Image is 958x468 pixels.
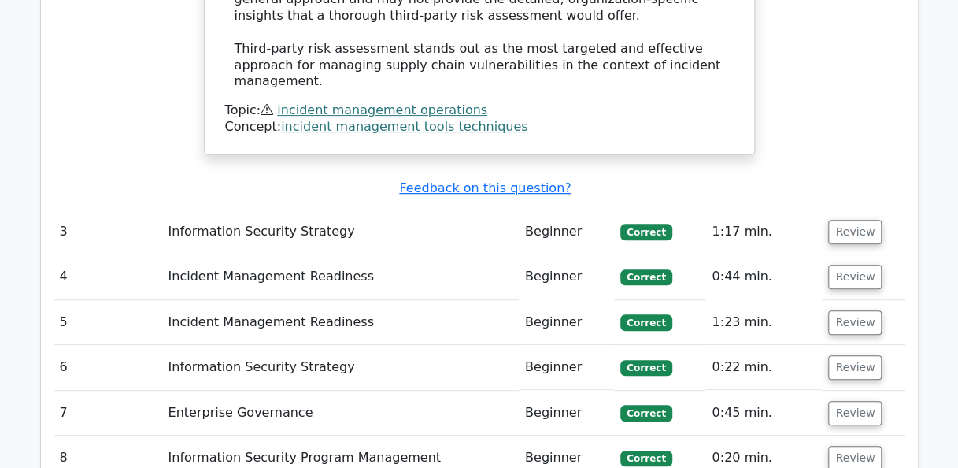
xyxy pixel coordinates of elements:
[828,310,882,335] button: Review
[828,401,882,425] button: Review
[620,451,671,466] span: Correct
[161,300,518,345] td: Incident Management Readiness
[705,345,822,390] td: 0:22 min.
[161,345,518,390] td: Information Security Strategy
[225,119,734,136] div: Concept:
[705,254,822,299] td: 0:44 min.
[54,210,162,254] td: 3
[225,102,734,119] div: Topic:
[620,269,671,285] span: Correct
[161,391,518,436] td: Enterprise Governance
[620,224,671,240] span: Correct
[161,210,518,254] td: Information Security Strategy
[705,210,822,254] td: 1:17 min.
[519,300,614,345] td: Beginner
[161,254,518,299] td: Incident Management Readiness
[54,254,162,299] td: 4
[519,210,614,254] td: Beginner
[620,360,671,376] span: Correct
[828,220,882,244] button: Review
[54,300,162,345] td: 5
[620,314,671,330] span: Correct
[705,300,822,345] td: 1:23 min.
[519,345,614,390] td: Beginner
[399,180,571,195] a: Feedback on this question?
[705,391,822,436] td: 0:45 min.
[277,102,487,117] a: incident management operations
[828,355,882,380] button: Review
[620,405,671,421] span: Correct
[828,265,882,289] button: Review
[281,119,527,134] a: incident management tools techniques
[54,345,162,390] td: 6
[519,254,614,299] td: Beginner
[519,391,614,436] td: Beginner
[54,391,162,436] td: 7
